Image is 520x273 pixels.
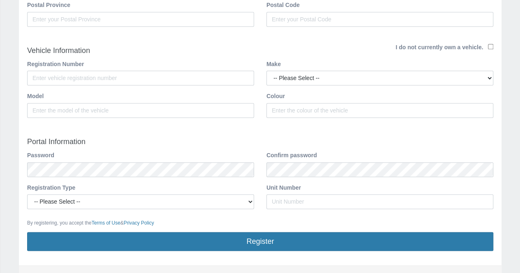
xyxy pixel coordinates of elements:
[266,0,300,10] label: Postal Code
[266,183,301,193] label: Unit Number
[27,219,493,227] p: By registering, you accept the &
[27,151,54,160] label: Password
[27,92,44,101] label: Model
[124,220,154,226] a: Privacy Policy
[266,151,317,160] label: Confirm password
[27,60,84,69] label: Registration Number
[27,183,75,193] label: Registration Type
[395,43,483,52] label: I do not currently own a vehicle.
[92,220,120,226] a: Terms of Use
[266,12,493,27] input: Enter your Postal Code
[266,103,493,118] input: Enter the colour of the vehicle
[27,103,254,118] input: Enter the model of the vehicle
[27,138,493,146] h4: Portal Information
[266,92,285,101] label: Colour
[27,71,254,85] input: Enter vehicle registration number
[27,232,493,251] button: Register
[266,194,493,209] input: Unit Number
[27,0,70,10] label: Postal Province
[27,47,254,55] h4: Vehicle Information
[27,12,254,27] input: Enter your Postal Province
[266,60,281,69] label: Make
